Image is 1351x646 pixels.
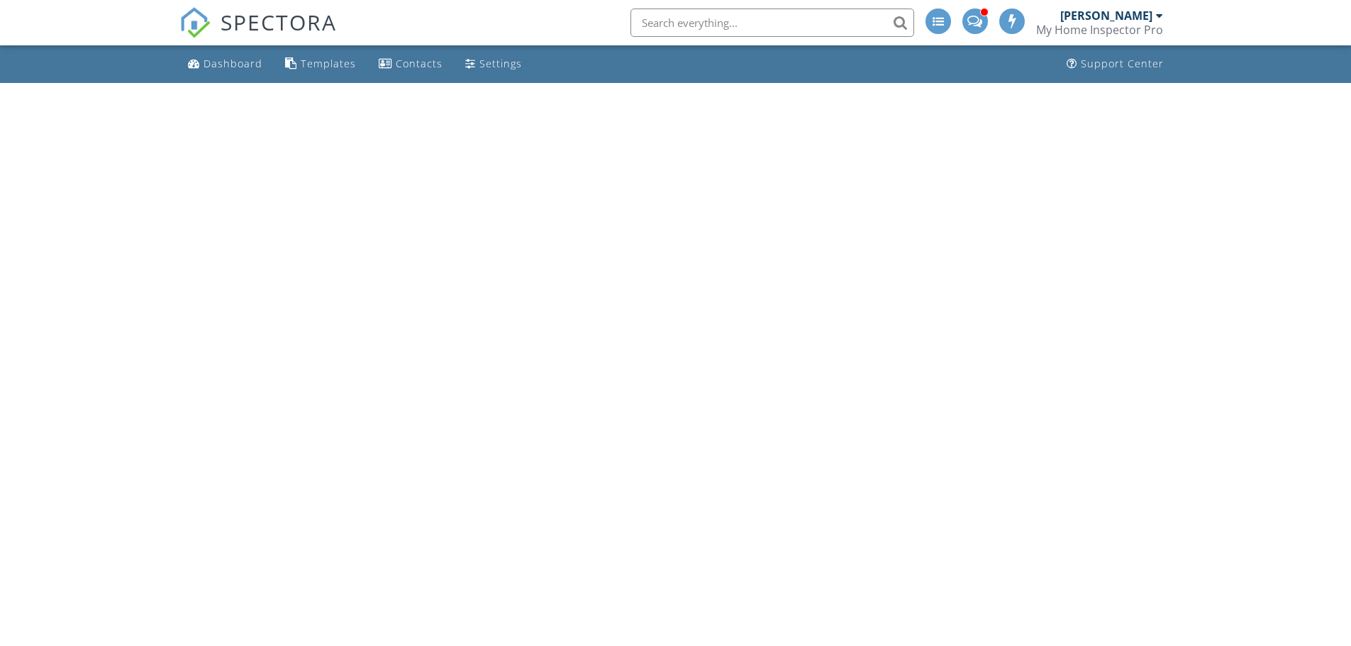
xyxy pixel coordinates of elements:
[301,57,356,70] div: Templates
[179,7,211,38] img: The Best Home Inspection Software - Spectora
[179,19,337,49] a: SPECTORA
[396,57,443,70] div: Contacts
[1060,9,1152,23] div: [PERSON_NAME]
[221,7,337,37] span: SPECTORA
[1036,23,1163,37] div: My Home Inspector Pro
[182,51,268,77] a: Dashboard
[279,51,362,77] a: Templates
[479,57,522,70] div: Settings
[460,51,528,77] a: Settings
[630,9,914,37] input: Search everything...
[373,51,448,77] a: Contacts
[1061,51,1169,77] a: Support Center
[204,57,262,70] div: Dashboard
[1081,57,1164,70] div: Support Center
